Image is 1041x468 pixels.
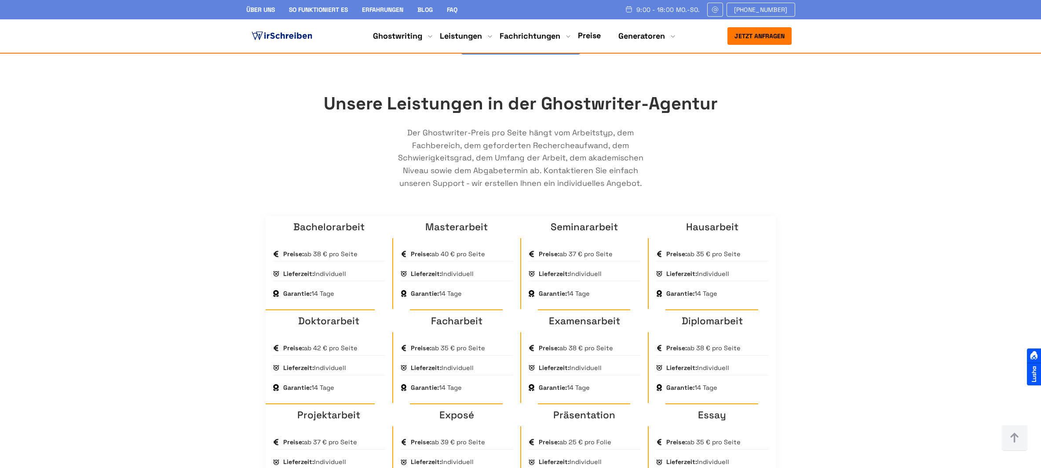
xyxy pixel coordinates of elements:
strong: Garantie: [539,384,567,392]
span: Individuell [666,269,729,278]
img: Preise: [656,345,663,352]
strong: Garantie: [411,290,439,297]
span: ab 37 € pro Seite [283,438,357,446]
a: Exposé [439,409,474,421]
a: Fachrichtungen [500,31,560,41]
span: ab 38 € pro Seite [283,250,358,258]
span: 14 Tage [539,289,590,298]
img: Garantie: [656,384,663,391]
span: 14 Tage [283,289,334,298]
span: Individuell [666,457,729,466]
a: [PHONE_NUMBER] [727,3,795,17]
img: Lieferzeit: [656,459,663,466]
strong: Preise: [666,250,687,258]
h2: Unsere Leistungen in der Ghostwriter-Agentur [266,90,776,118]
strong: Garantie: [283,290,311,297]
strong: Preise: [539,438,559,446]
img: Schedule [625,6,633,13]
img: Garantie: [528,290,535,297]
img: Preise: [400,439,407,446]
img: Lieferzeit: [400,270,407,277]
strong: Preise: [411,250,431,258]
strong: Lieferzeit: [411,458,442,466]
span: ab 38 € pro Seite [666,344,741,352]
strong: Lieferzeit: [283,270,314,278]
span: Individuell [411,269,474,278]
a: Seminararbeit [551,221,618,233]
button: Jetzt anfragen [727,27,792,45]
span: ab 35 € pro Seite [666,438,741,446]
span: 14 Tage [411,289,462,298]
strong: Lieferzeit: [283,364,314,372]
strong: Preise: [539,250,559,258]
strong: Garantie: [666,384,694,392]
a: So funktioniert es [289,6,348,14]
span: ab 38 € pro Seite [539,344,613,352]
img: Lieferzeit: [528,364,535,371]
strong: Preise: [411,438,431,446]
img: Lieferzeit: [273,270,280,277]
img: logo ghostwriter-österreich [250,29,314,43]
span: Individuell [283,363,346,372]
a: FAQ [447,6,457,14]
img: Lieferzeit: [656,364,663,371]
strong: Lieferzeit: [666,364,697,372]
span: 14 Tage [666,289,717,298]
strong: Lieferzeit: [539,458,570,466]
span: ab 35 € pro Seite [411,344,485,352]
span: ab 25 € pro Folie [539,438,611,446]
strong: Garantie: [283,384,311,392]
a: Hausarbeit [686,221,738,233]
img: Lieferzeit: [273,364,280,371]
a: Diplomarbeit [682,315,743,327]
strong: Garantie: [411,384,439,392]
strong: Lieferzeit: [539,364,570,372]
span: Individuell [539,457,602,466]
a: Erfahrungen [362,6,403,14]
strong: Lieferzeit: [539,270,570,278]
p: Der Ghostwriter-Preis pro Seite hängt vom Arbeitstyp, dem Fachbereich, dem geforderten Recherchea... [389,127,653,190]
img: Lieferzeit: [400,459,407,466]
img: button top [1001,425,1028,451]
span: ab 35 € pro Seite [666,250,741,258]
img: Garantie: [400,384,407,391]
strong: Lieferzeit: [283,458,314,466]
img: Email [711,6,719,13]
img: Preise: [273,345,280,352]
strong: Preise: [666,438,687,446]
strong: Lieferzeit: [666,458,697,466]
span: ab 40 € pro Seite [411,250,485,258]
img: Preise: [528,439,535,446]
strong: Preise: [411,344,431,352]
span: Individuell [666,363,729,372]
img: Lieferzeit: [528,459,535,466]
a: Über uns [246,6,275,14]
span: Individuell [411,457,474,466]
a: Facharbeit [431,315,482,327]
a: Blog [417,6,433,14]
strong: Garantie: [539,290,567,297]
span: 14 Tage [539,383,590,392]
a: Präsentation [553,409,615,421]
strong: Preise: [539,344,559,352]
img: Preise: [656,439,663,446]
span: 14 Tage [283,383,334,392]
strong: Preise: [283,250,304,258]
span: ab 42 € pro Seite [283,344,358,352]
span: 14 Tage [666,383,717,392]
a: Doktorarbeit [298,315,359,327]
img: Preise: [656,250,663,258]
strong: Lieferzeit: [411,364,442,372]
img: Preise: [400,250,407,258]
img: Lieferzeit: [273,459,280,466]
a: Bachelorarbeit [293,221,365,233]
img: Preise: [400,345,407,352]
span: [PHONE_NUMBER] [734,6,788,13]
img: Garantie: [528,384,535,391]
a: Generatoren [618,31,665,41]
img: Garantie: [400,290,407,297]
img: Garantie: [273,290,280,297]
img: Lieferzeit: [656,270,663,277]
span: 14 Tage [411,383,462,392]
strong: Lieferzeit: [411,270,442,278]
